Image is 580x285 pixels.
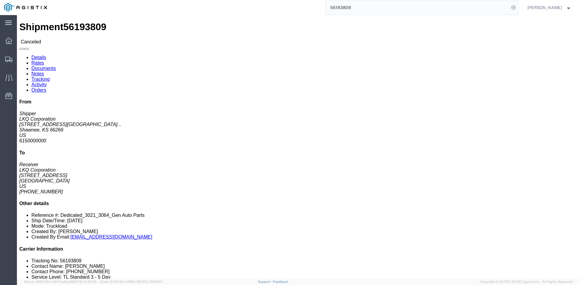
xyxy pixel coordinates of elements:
span: Client: 2025.19.0-129fbcf [99,280,162,283]
span: Copyright © [DATE]-[DATE] Agistix Inc., All Rights Reserved [480,279,573,284]
a: Feedback [273,280,288,283]
span: Server: 2025.19.0-d447cefac8f [24,280,97,283]
span: Douglas Harris [527,4,562,11]
span: [DATE] 10:47:06 [72,280,97,283]
span: [DATE] 09:39:01 [138,280,162,283]
img: logo [4,3,47,12]
iframe: FS Legacy Container [17,15,580,279]
a: Support [258,280,273,283]
button: [PERSON_NAME] [527,4,572,11]
input: Search for shipment number, reference number [326,0,509,15]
